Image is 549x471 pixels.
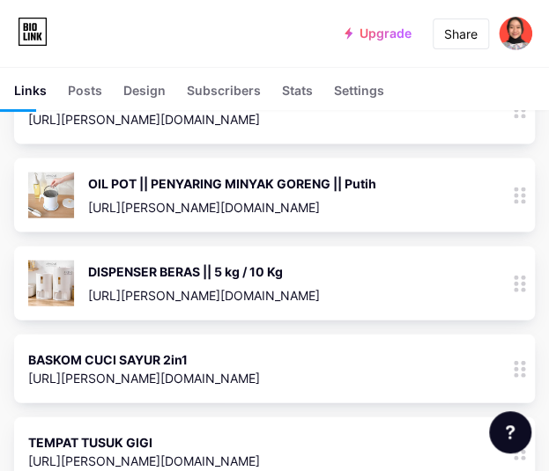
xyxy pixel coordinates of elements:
img: DISPENSER BERAS || 5 kg / 10 Kg [28,260,74,305]
div: [URL][PERSON_NAME][DOMAIN_NAME] [88,197,376,216]
div: Share [444,25,478,43]
div: [URL][PERSON_NAME][DOMAIN_NAME] [28,109,260,128]
div: DISPENSER BERAS || 5 kg / 10 Kg [88,261,320,280]
img: Luthfia Qalby [499,17,532,50]
div: OIL POT || PENYARING MINYAK GORENG || Putih [88,173,376,192]
div: TEMPAT TUSUK GIGI [28,432,260,451]
div: Stats [282,81,313,110]
div: Design [123,81,166,110]
div: Links [14,81,47,110]
div: Settings [334,81,384,110]
img: OIL POT || PENYARING MINYAK GORENG || Putih [28,172,74,217]
div: [URL][PERSON_NAME][DOMAIN_NAME] [88,285,320,304]
div: [URL][PERSON_NAME][DOMAIN_NAME] [28,368,260,386]
div: Subscribers [187,81,261,110]
div: BASKOM CUCI SAYUR 2in1 [28,350,260,368]
div: [URL][PERSON_NAME][DOMAIN_NAME] [28,451,260,469]
div: Posts [68,81,102,110]
a: Upgrade [345,26,412,40]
